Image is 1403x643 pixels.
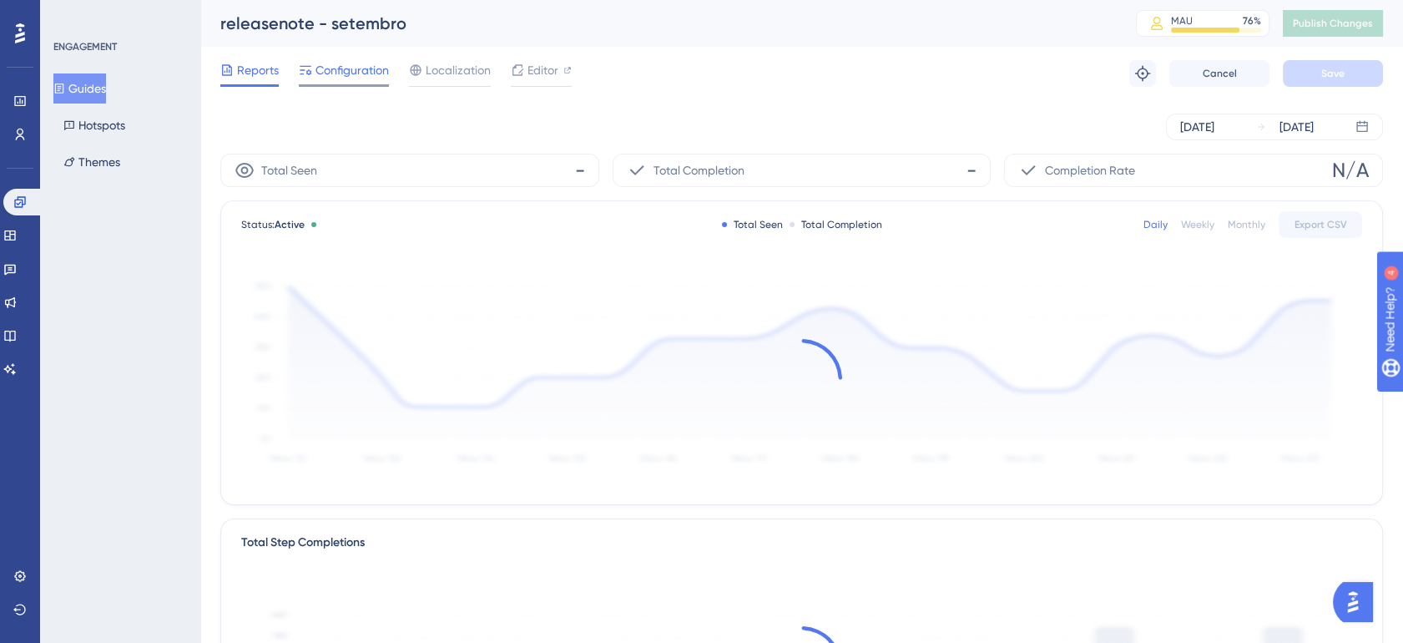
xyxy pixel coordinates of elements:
[1169,60,1269,87] button: Cancel
[53,110,135,140] button: Hotspots
[966,157,977,184] span: -
[722,218,783,231] div: Total Seen
[241,533,365,553] div: Total Step Completions
[1293,17,1373,30] span: Publish Changes
[1294,218,1347,231] span: Export CSV
[1279,117,1314,137] div: [DATE]
[1333,577,1383,627] iframe: UserGuiding AI Assistant Launcher
[1243,14,1261,28] div: 76 %
[116,8,121,22] div: 4
[241,218,305,231] span: Status:
[1143,218,1168,231] div: Daily
[53,73,106,104] button: Guides
[1321,67,1345,80] span: Save
[654,160,744,180] span: Total Completion
[1171,14,1193,28] div: MAU
[53,40,117,53] div: ENGAGEMENT
[575,157,585,184] span: -
[1180,117,1214,137] div: [DATE]
[261,160,317,180] span: Total Seen
[237,60,279,80] span: Reports
[39,4,104,24] span: Need Help?
[527,60,558,80] span: Editor
[1045,160,1135,180] span: Completion Rate
[220,12,1094,35] div: releasenote - setembro
[426,60,491,80] span: Localization
[1181,218,1214,231] div: Weekly
[1203,67,1237,80] span: Cancel
[1283,60,1383,87] button: Save
[275,219,305,230] span: Active
[1279,211,1362,238] button: Export CSV
[1228,218,1265,231] div: Monthly
[1283,10,1383,37] button: Publish Changes
[790,218,882,231] div: Total Completion
[53,147,130,177] button: Themes
[315,60,389,80] span: Configuration
[1332,157,1369,184] span: N/A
